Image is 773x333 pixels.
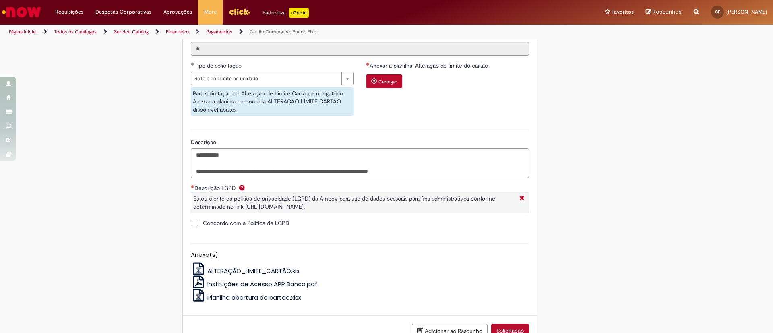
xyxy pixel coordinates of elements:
[207,267,300,275] span: ALTERAÇÃO_LIMITE_CARTÃO.xls
[191,62,194,66] span: Obrigatório Preenchido
[54,29,97,35] a: Todos os Catálogos
[191,267,300,275] a: ALTERAÇÃO_LIMITE_CARTÃO.xls
[95,8,151,16] span: Despesas Corporativas
[6,25,509,39] ul: Trilhas de página
[191,42,529,56] input: Banda
[193,195,495,210] span: Estou ciente da politica de privacidade (LGPD) da Ambev para uso de dados pessoais para fins admi...
[191,185,194,188] span: Obrigatório
[203,219,289,227] span: Concordo com a Politica de LGPD
[726,8,767,15] span: [PERSON_NAME]
[289,8,309,18] p: +GenAi
[237,184,247,191] span: Ajuda para Descrição LGPD
[378,79,397,85] small: Carregar
[229,6,250,18] img: click_logo_yellow_360x200.png
[204,8,217,16] span: More
[163,8,192,16] span: Aprovações
[191,139,218,146] span: Descrição
[194,62,243,69] span: Tipo de solicitação
[715,9,720,14] span: CF
[191,87,354,116] div: Para solicitação de Alteração de Limite Cartão, é obrigatório Anexar a planilha preenchida ALTERA...
[250,29,316,35] a: Cartão Corporativo Fundo Fixo
[612,8,634,16] span: Favoritos
[191,252,529,259] h5: Anexo(s)
[207,293,301,302] span: Planilha abertura de cartão.xlsx
[653,8,682,16] span: Rascunhos
[366,62,370,66] span: Necessários
[55,8,83,16] span: Requisições
[166,29,189,35] a: Financeiro
[191,280,318,288] a: Instruções de Acesso APP Banco.pdf
[191,293,302,302] a: Planilha abertura de cartão.xlsx
[114,29,149,35] a: Service Catalog
[207,280,317,288] span: Instruções de Acesso APP Banco.pdf
[206,29,232,35] a: Pagamentos
[517,194,527,203] i: Fechar More information Por question_label_descricao_lgpd
[194,184,238,192] span: Descrição LGPD
[262,8,309,18] div: Padroniza
[1,4,42,20] img: ServiceNow
[646,8,682,16] a: Rascunhos
[9,29,37,35] a: Página inicial
[194,72,337,85] span: Rateio de Limite na unidade
[370,62,490,69] span: Anexar a planilha: Alteração de limite do cartão
[366,74,402,88] button: Carregar anexo de Anexar a planilha: Alteração de limite do cartão Required
[191,148,529,178] textarea: Descrição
